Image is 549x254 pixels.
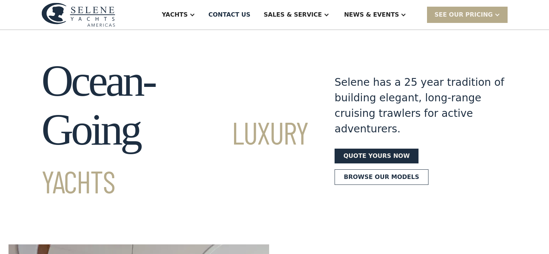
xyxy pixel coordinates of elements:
[162,10,188,19] div: Yachts
[427,7,508,23] div: SEE Our Pricing
[264,10,322,19] div: Sales & Service
[335,75,505,137] div: Selene has a 25 year tradition of building elegant, long-range cruising trawlers for active adven...
[209,10,251,19] div: Contact US
[41,114,308,200] span: Luxury Yachts
[434,10,493,19] div: SEE Our Pricing
[41,57,308,203] h1: Ocean-Going
[335,149,418,163] a: Quote yours now
[41,3,115,27] img: logo
[335,169,428,185] a: Browse our models
[344,10,399,19] div: News & EVENTS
